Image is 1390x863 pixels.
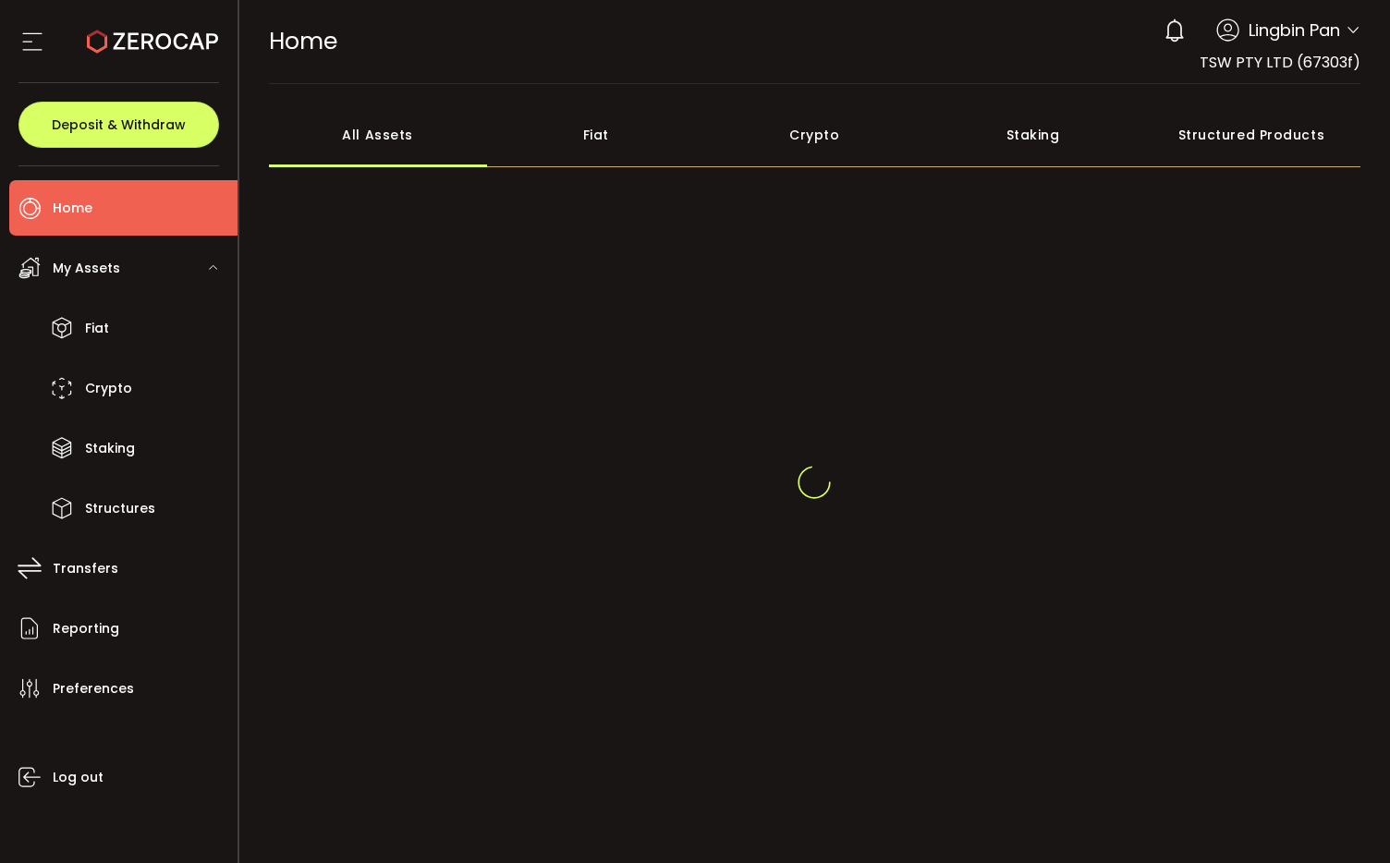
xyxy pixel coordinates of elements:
[85,435,135,462] span: Staking
[53,255,120,282] span: My Assets
[487,103,705,167] div: Fiat
[1249,18,1340,43] span: Lingbin Pan
[269,103,487,167] div: All Assets
[52,118,186,131] span: Deposit & Withdraw
[85,375,132,402] span: Crypto
[53,555,118,582] span: Transfers
[85,315,109,342] span: Fiat
[705,103,923,167] div: Crypto
[85,495,155,522] span: Structures
[53,764,104,791] span: Log out
[1142,103,1360,167] div: Structured Products
[53,675,134,702] span: Preferences
[923,103,1141,167] div: Staking
[53,615,119,642] span: Reporting
[1200,52,1360,73] span: TSW PTY LTD (67303f)
[53,195,92,222] span: Home
[269,25,337,57] span: Home
[18,102,219,148] button: Deposit & Withdraw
